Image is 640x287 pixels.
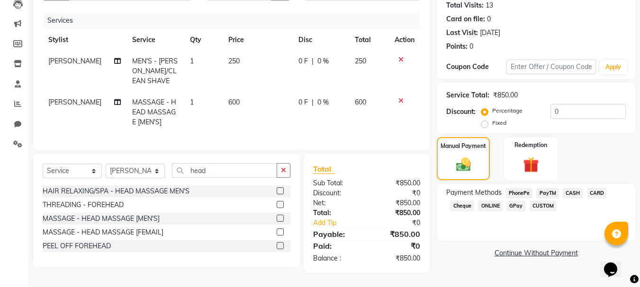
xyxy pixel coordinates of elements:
span: 600 [228,98,240,106]
a: Add Tip [306,218,377,228]
div: ₹0 [367,240,427,252]
th: Disc [293,29,349,51]
div: 13 [486,0,493,10]
span: CUSTOM [530,200,557,211]
img: _cash.svg [451,156,476,173]
label: Redemption [514,141,547,149]
div: Payable: [306,228,367,240]
th: Stylist [43,29,126,51]
span: [PERSON_NAME] [48,57,101,65]
span: | [312,56,314,66]
label: Fixed [492,119,506,127]
div: Coupon Code [446,62,506,72]
span: PayTM [536,188,559,199]
div: ₹0 [377,218,428,228]
div: [DATE] [480,28,500,38]
div: Balance : [306,253,367,263]
span: 1 [190,57,194,65]
div: ₹850.00 [367,198,427,208]
span: Total [313,164,335,174]
th: Total [349,29,389,51]
div: Points: [446,42,468,52]
div: 0 [487,14,491,24]
span: 1 [190,98,194,106]
div: Total: [306,208,367,218]
iframe: chat widget [600,249,631,278]
div: ₹850.00 [367,178,427,188]
span: 250 [228,57,240,65]
div: ₹850.00 [493,90,518,100]
span: CASH [563,188,583,199]
span: MASSAGE - HEAD MASSAGE [MEN'S] [132,98,176,126]
div: Paid: [306,240,367,252]
div: Services [44,12,427,29]
span: ONLINE [478,200,503,211]
div: Last Visit: [446,28,478,38]
span: [PERSON_NAME] [48,98,101,106]
button: Apply [600,60,627,74]
span: 0 % [317,97,329,107]
th: Price [223,29,293,51]
div: Discount: [446,107,476,117]
div: HAIR RELAXING/SPA - HEAD MASSAGE MEN'S [43,186,189,196]
input: Enter Offer / Coupon Code [506,60,596,74]
span: 250 [355,57,366,65]
span: MEN'S - [PERSON_NAME]/CLEAN SHAVE [132,57,178,85]
span: 0 F [298,97,308,107]
th: Action [389,29,420,51]
span: | [312,97,314,107]
div: 0 [469,42,473,52]
div: ₹0 [367,188,427,198]
th: Qty [184,29,223,51]
div: MASSAGE - HEAD MASSAGE [MEN'S] [43,214,160,224]
span: 600 [355,98,366,106]
div: PEEL OFF FOREHEAD [43,241,111,251]
div: Service Total: [446,90,489,100]
a: Continue Without Payment [439,248,633,258]
th: Service [126,29,184,51]
span: Payment Methods [446,188,502,198]
span: Cheque [450,200,474,211]
div: Sub Total: [306,178,367,188]
label: Percentage [492,106,523,115]
div: THREADING - FOREHEAD [43,200,124,210]
div: Total Visits: [446,0,484,10]
div: ₹850.00 [367,208,427,218]
div: Discount: [306,188,367,198]
span: GPay [506,200,526,211]
div: Card on file: [446,14,485,24]
span: CARD [587,188,607,199]
span: 0 F [298,56,308,66]
span: PhonePe [505,188,532,199]
span: 0 % [317,56,329,66]
img: _gift.svg [518,155,544,174]
div: Net: [306,198,367,208]
div: ₹850.00 [367,253,427,263]
label: Manual Payment [441,142,486,150]
div: MASSAGE - HEAD MASSAGE [FEMAIL] [43,227,163,237]
input: Search or Scan [172,163,277,178]
div: ₹850.00 [367,228,427,240]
